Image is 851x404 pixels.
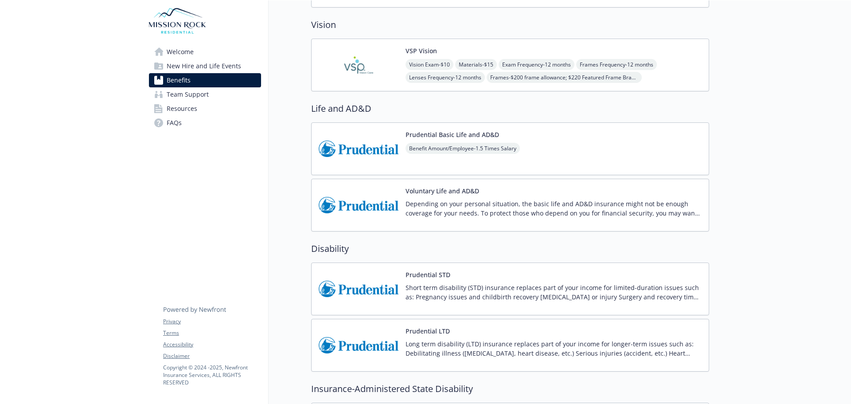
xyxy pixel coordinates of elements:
[319,326,398,364] img: Prudential Insurance Co of America carrier logo
[311,102,709,115] h2: Life and AD&D
[163,352,261,360] a: Disclaimer
[406,72,485,83] span: Lenses Frequency - 12 months
[319,130,398,168] img: Prudential Insurance Co of America carrier logo
[319,46,398,84] img: Vision Service Plan carrier logo
[149,45,261,59] a: Welcome
[406,283,702,302] p: Short term disability (STD) insurance replaces part of your income for limited-duration issues su...
[455,59,497,70] span: Materials - $15
[167,45,194,59] span: Welcome
[406,143,520,154] span: Benefit Amount/Employee - 1.5 Times Salary
[149,73,261,87] a: Benefits
[499,59,574,70] span: Exam Frequency - 12 months
[406,339,702,358] p: Long term disability (LTD) insurance replaces part of your income for longer-term issues such as:...
[167,73,191,87] span: Benefits
[163,329,261,337] a: Terms
[149,102,261,116] a: Resources
[149,59,261,73] a: New Hire and Life Events
[319,186,398,224] img: Prudential Insurance Co of America carrier logo
[406,186,479,196] button: Voluntary Life and AD&D
[311,18,709,31] h2: Vision
[163,318,261,326] a: Privacy
[406,59,453,70] span: Vision Exam - $10
[167,87,209,102] span: Team Support
[163,341,261,349] a: Accessibility
[167,102,197,116] span: Resources
[406,270,450,279] button: Prudential STD
[149,87,261,102] a: Team Support
[167,116,182,130] span: FAQs
[319,270,398,308] img: Prudential Insurance Co of America carrier logo
[406,199,702,218] p: Depending on your personal situation, the basic life and AD&D insurance might not be enough cover...
[167,59,241,73] span: New Hire and Life Events
[406,326,450,336] button: Prudential LTD
[406,46,437,55] button: VSP Vision
[149,116,261,130] a: FAQs
[576,59,657,70] span: Frames Frequency - 12 months
[311,242,709,255] h2: Disability
[311,382,709,396] h2: Insurance-Administered State Disability
[163,364,261,386] p: Copyright © 2024 - 2025 , Newfront Insurance Services, ALL RIGHTS RESERVED
[406,130,499,139] button: Prudential Basic Life and AD&D
[487,72,642,83] span: Frames - $200 frame allowance; $220 Featured Frame Brands allowance; 20% savings on the amount ov...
